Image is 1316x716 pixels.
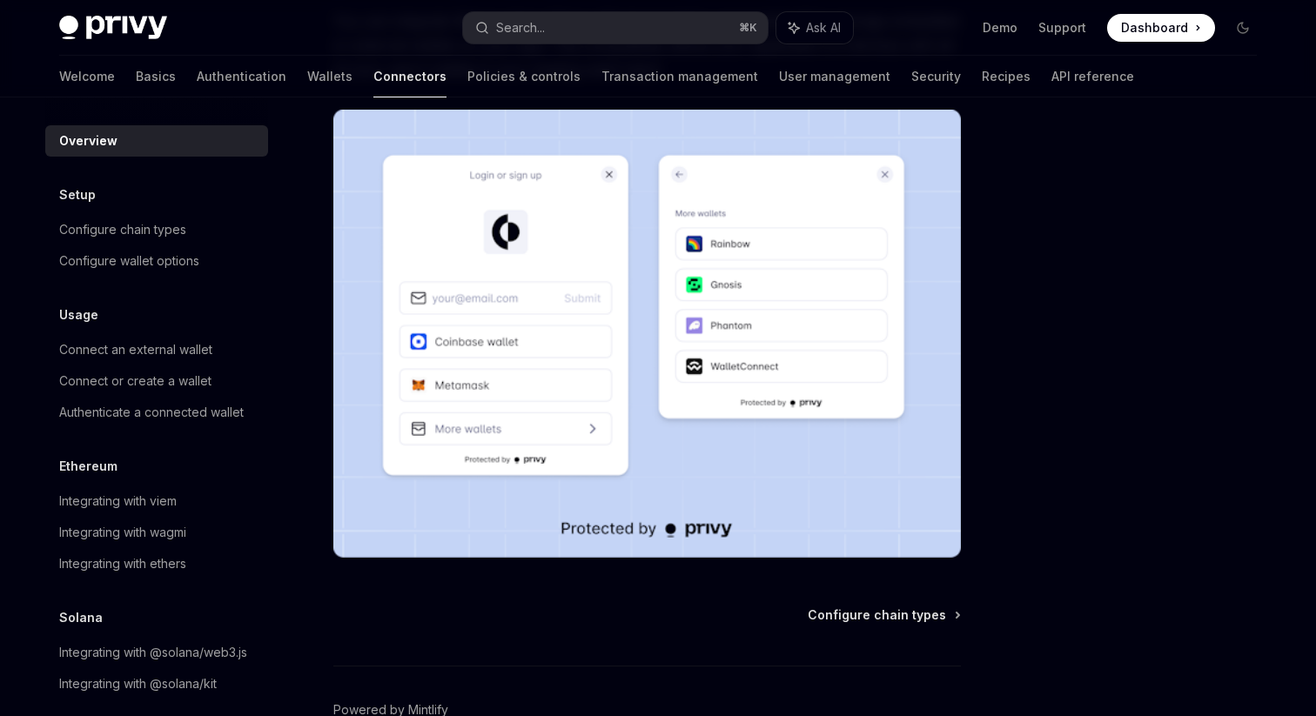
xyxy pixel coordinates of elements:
[45,365,268,397] a: Connect or create a wallet
[808,606,946,624] span: Configure chain types
[59,456,117,477] h5: Ethereum
[59,491,177,512] div: Integrating with viem
[463,12,768,43] button: Search...⌘K
[1107,14,1215,42] a: Dashboard
[59,339,212,360] div: Connect an external wallet
[1121,19,1188,37] span: Dashboard
[1051,56,1134,97] a: API reference
[45,668,268,699] a: Integrating with @solana/kit
[59,130,117,151] div: Overview
[59,16,167,40] img: dark logo
[307,56,352,97] a: Wallets
[45,485,268,517] a: Integrating with viem
[776,12,853,43] button: Ask AI
[1038,19,1086,37] a: Support
[59,402,244,423] div: Authenticate a connected wallet
[601,56,758,97] a: Transaction management
[45,517,268,548] a: Integrating with wagmi
[59,673,217,694] div: Integrating with @solana/kit
[806,19,841,37] span: Ask AI
[467,56,581,97] a: Policies & controls
[59,371,211,391] div: Connect or create a wallet
[911,56,961,97] a: Security
[59,553,186,574] div: Integrating with ethers
[59,56,115,97] a: Welcome
[59,607,103,628] h5: Solana
[739,21,757,35] span: ⌘ K
[197,56,286,97] a: Authentication
[982,56,1031,97] a: Recipes
[45,125,268,157] a: Overview
[333,110,961,558] img: Connectors3
[59,522,186,543] div: Integrating with wagmi
[59,184,96,205] h5: Setup
[45,637,268,668] a: Integrating with @solana/web3.js
[59,219,186,240] div: Configure chain types
[136,56,176,97] a: Basics
[45,245,268,277] a: Configure wallet options
[45,397,268,428] a: Authenticate a connected wallet
[373,56,446,97] a: Connectors
[45,334,268,365] a: Connect an external wallet
[59,642,247,663] div: Integrating with @solana/web3.js
[45,214,268,245] a: Configure chain types
[983,19,1017,37] a: Demo
[59,251,199,271] div: Configure wallet options
[45,548,268,579] a: Integrating with ethers
[808,606,959,624] a: Configure chain types
[59,304,98,325] h5: Usage
[1229,14,1257,42] button: Toggle dark mode
[496,17,545,38] div: Search...
[779,56,890,97] a: User management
